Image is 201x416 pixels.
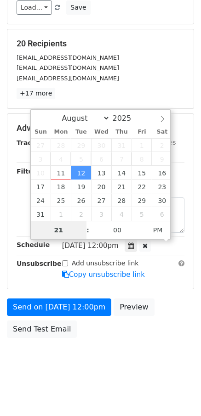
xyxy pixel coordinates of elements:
[51,180,71,193] span: August 18, 2025
[152,138,172,152] span: August 2, 2025
[66,0,90,15] button: Save
[17,168,40,175] strong: Filters
[110,114,143,123] input: Year
[51,138,71,152] span: July 28, 2025
[152,193,172,207] span: August 30, 2025
[111,138,132,152] span: July 31, 2025
[51,166,71,180] span: August 11, 2025
[31,129,51,135] span: Sun
[132,152,152,166] span: August 8, 2025
[71,152,91,166] span: August 5, 2025
[31,193,51,207] span: August 24, 2025
[72,259,139,268] label: Add unsubscribe link
[17,75,119,82] small: [EMAIL_ADDRESS][DOMAIN_NAME]
[71,180,91,193] span: August 19, 2025
[155,372,201,416] div: 聊天小组件
[17,54,119,61] small: [EMAIL_ADDRESS][DOMAIN_NAME]
[91,193,111,207] span: August 27, 2025
[71,129,91,135] span: Tue
[71,138,91,152] span: July 29, 2025
[91,207,111,221] span: September 3, 2025
[152,180,172,193] span: August 23, 2025
[51,152,71,166] span: August 4, 2025
[91,129,111,135] span: Wed
[17,241,50,248] strong: Schedule
[17,0,52,15] a: Load...
[31,138,51,152] span: July 27, 2025
[31,166,51,180] span: August 10, 2025
[31,180,51,193] span: August 17, 2025
[31,207,51,221] span: August 31, 2025
[17,123,184,133] h5: Advanced
[111,193,132,207] span: August 28, 2025
[152,207,172,221] span: September 6, 2025
[31,221,87,239] input: Hour
[17,39,184,49] h5: 20 Recipients
[145,221,171,239] span: Click to toggle
[91,180,111,193] span: August 20, 2025
[111,129,132,135] span: Thu
[7,298,111,316] a: Send on [DATE] 12:00pm
[17,88,55,99] a: +17 more
[132,166,152,180] span: August 15, 2025
[132,193,152,207] span: August 29, 2025
[132,138,152,152] span: August 1, 2025
[51,129,71,135] span: Mon
[17,64,119,71] small: [EMAIL_ADDRESS][DOMAIN_NAME]
[132,180,152,193] span: August 22, 2025
[152,152,172,166] span: August 9, 2025
[89,221,145,239] input: Minute
[111,207,132,221] span: September 4, 2025
[17,260,62,267] strong: Unsubscribe
[7,320,77,338] a: Send Test Email
[91,152,111,166] span: August 6, 2025
[152,166,172,180] span: August 16, 2025
[111,166,132,180] span: August 14, 2025
[114,298,154,316] a: Preview
[62,242,119,250] span: [DATE] 12:00pm
[51,193,71,207] span: August 25, 2025
[132,129,152,135] span: Fri
[17,139,47,146] strong: Tracking
[31,152,51,166] span: August 3, 2025
[152,129,172,135] span: Sat
[91,138,111,152] span: July 30, 2025
[132,207,152,221] span: September 5, 2025
[51,207,71,221] span: September 1, 2025
[91,166,111,180] span: August 13, 2025
[71,207,91,221] span: September 2, 2025
[111,180,132,193] span: August 21, 2025
[71,193,91,207] span: August 26, 2025
[86,221,89,239] span: :
[155,372,201,416] iframe: Chat Widget
[111,152,132,166] span: August 7, 2025
[71,166,91,180] span: August 12, 2025
[62,270,145,279] a: Copy unsubscribe link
